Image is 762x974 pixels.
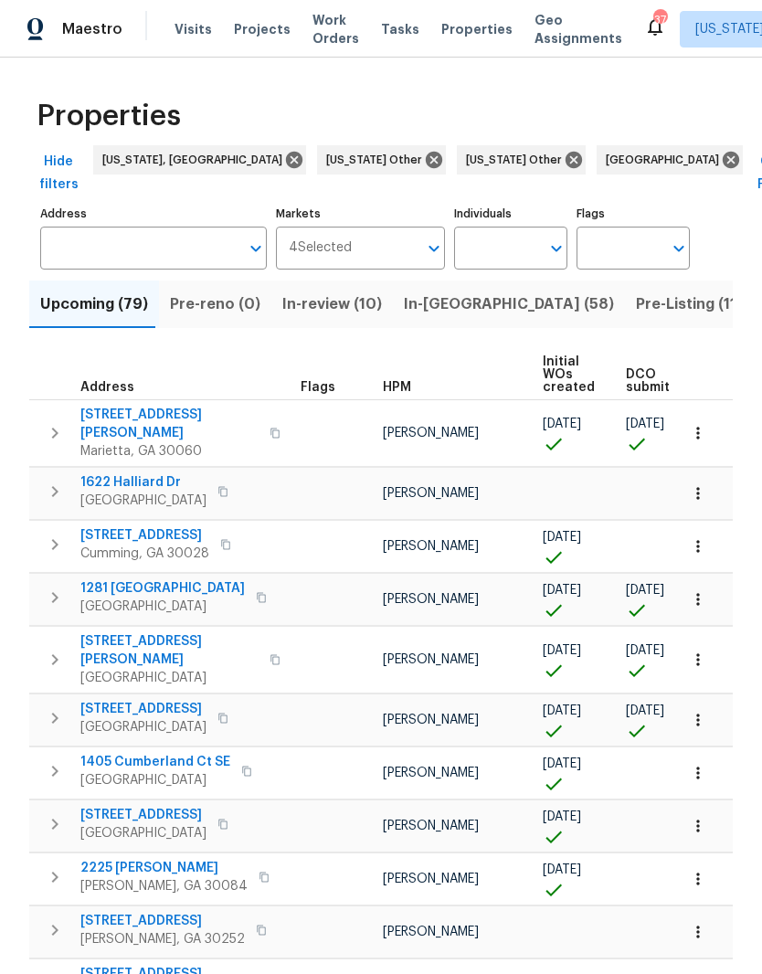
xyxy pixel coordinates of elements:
span: Flags [301,381,335,394]
span: [DATE] [543,810,581,823]
span: [PERSON_NAME] [383,767,479,779]
span: 4 Selected [289,240,352,256]
span: Tasks [381,23,419,36]
span: [GEOGRAPHIC_DATA] [80,669,259,687]
span: [US_STATE] Other [326,151,429,169]
span: In-[GEOGRAPHIC_DATA] (58) [404,291,614,317]
span: Address [80,381,134,394]
span: In-review (10) [282,291,382,317]
span: 1622 Halliard Dr [80,473,206,492]
span: [STREET_ADDRESS] [80,700,206,718]
span: [DATE] [543,704,581,717]
span: Properties [37,107,181,125]
span: Properties [441,20,513,38]
button: Open [666,236,692,261]
span: [PERSON_NAME], GA 30084 [80,877,248,895]
span: Marietta, GA 30060 [80,442,259,461]
span: [GEOGRAPHIC_DATA] [80,598,245,616]
span: [PERSON_NAME] [383,873,479,885]
span: [DATE] [626,418,664,430]
span: [PERSON_NAME] [383,653,479,666]
label: Address [40,208,267,219]
span: [GEOGRAPHIC_DATA] [80,824,206,842]
span: [STREET_ADDRESS][PERSON_NAME] [80,406,259,442]
div: [US_STATE] Other [457,145,586,175]
span: HPM [383,381,411,394]
span: [DATE] [543,418,581,430]
button: Open [544,236,569,261]
span: [STREET_ADDRESS] [80,912,245,930]
span: [PERSON_NAME], GA 30252 [80,930,245,948]
span: [GEOGRAPHIC_DATA] [606,151,726,169]
span: [PERSON_NAME] [383,926,479,938]
span: [US_STATE] Other [466,151,569,169]
span: [DATE] [543,863,581,876]
span: Upcoming (79) [40,291,148,317]
button: Hide filters [29,145,88,201]
label: Markets [276,208,446,219]
button: Open [421,236,447,261]
span: [PERSON_NAME] [383,487,479,500]
span: 2225 [PERSON_NAME] [80,859,248,877]
span: DCO submitted [626,368,692,394]
span: 1281 [GEOGRAPHIC_DATA] [80,579,245,598]
span: [PERSON_NAME] [383,714,479,726]
span: [STREET_ADDRESS] [80,526,209,545]
span: [PERSON_NAME] [383,540,479,553]
span: Work Orders [312,11,359,48]
div: [US_STATE], [GEOGRAPHIC_DATA] [93,145,306,175]
label: Flags [577,208,690,219]
span: Projects [234,20,291,38]
span: [DATE] [543,757,581,770]
span: Initial WOs created [543,355,595,394]
span: [DATE] [543,584,581,597]
span: [DATE] [543,644,581,657]
span: [GEOGRAPHIC_DATA] [80,771,230,789]
span: Cumming, GA 30028 [80,545,209,563]
span: 1405 Cumberland Ct SE [80,753,230,771]
span: [STREET_ADDRESS] [80,806,206,824]
button: Open [243,236,269,261]
span: [GEOGRAPHIC_DATA] [80,718,206,736]
span: Pre-reno (0) [170,291,260,317]
div: [GEOGRAPHIC_DATA] [597,145,743,175]
span: Pre-Listing (11) [636,291,742,317]
span: Geo Assignments [534,11,622,48]
span: [PERSON_NAME] [383,820,479,832]
span: Visits [175,20,212,38]
span: [DATE] [626,644,664,657]
label: Individuals [454,208,567,219]
span: [PERSON_NAME] [383,593,479,606]
div: 37 [653,11,666,29]
span: [DATE] [626,584,664,597]
span: Hide filters [37,151,80,196]
span: [PERSON_NAME] [383,427,479,439]
span: Maestro [62,20,122,38]
span: [DATE] [543,531,581,544]
span: [US_STATE], [GEOGRAPHIC_DATA] [102,151,290,169]
span: [STREET_ADDRESS][PERSON_NAME] [80,632,259,669]
span: [DATE] [626,704,664,717]
span: [GEOGRAPHIC_DATA] [80,492,206,510]
div: [US_STATE] Other [317,145,446,175]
